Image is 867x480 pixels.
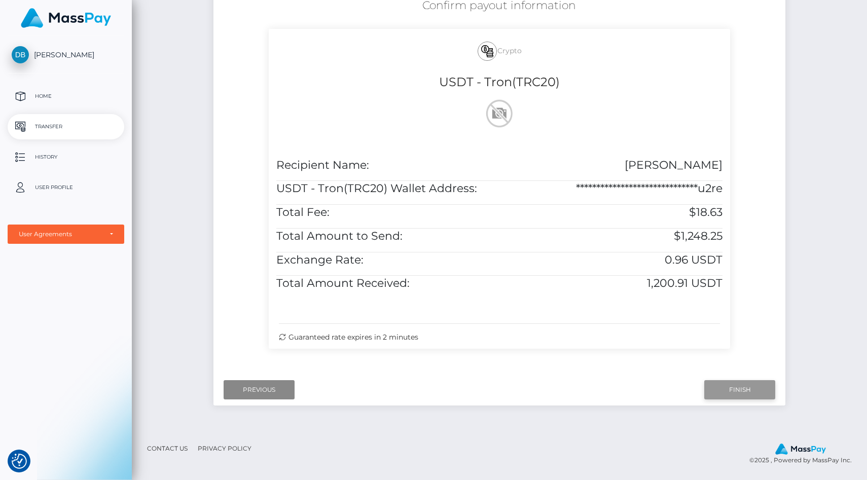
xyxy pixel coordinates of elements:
[507,158,722,173] h5: [PERSON_NAME]
[704,380,775,399] input: Finish
[8,225,124,244] button: User Agreements
[19,230,102,238] div: User Agreements
[276,276,492,291] h5: Total Amount Received:
[276,205,492,220] h5: Total Fee:
[507,276,722,291] h5: 1,200.91 USDT
[775,444,826,455] img: MassPay
[276,252,492,268] h5: Exchange Rate:
[8,175,124,200] a: User Profile
[483,97,516,130] img: wMhJQYtZFAryAAAAABJRU5ErkJggg==
[12,89,120,104] p: Home
[276,229,492,244] h5: Total Amount to Send:
[12,180,120,195] p: User Profile
[143,440,192,456] a: Contact Us
[8,84,124,109] a: Home
[12,150,120,165] p: History
[8,50,124,59] span: [PERSON_NAME]
[194,440,256,456] a: Privacy Policy
[12,454,27,469] button: Consent Preferences
[276,158,492,173] h5: Recipient Name:
[507,229,722,244] h5: $1,248.25
[8,114,124,139] a: Transfer
[276,73,722,91] h4: USDT - Tron(TRC20)
[276,36,722,66] h5: Crypto
[481,45,493,57] img: bitcoin.svg
[749,443,859,465] div: © 2025 , Powered by MassPay Inc.
[507,205,722,220] h5: $18.63
[224,380,295,399] input: Previous
[507,252,722,268] h5: 0.96 USDT
[276,181,492,197] h5: USDT - Tron(TRC20) Wallet Address:
[8,144,124,170] a: History
[279,332,720,343] div: Guaranteed rate expires in 2 minutes
[12,454,27,469] img: Revisit consent button
[21,8,111,28] img: MassPay
[12,119,120,134] p: Transfer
